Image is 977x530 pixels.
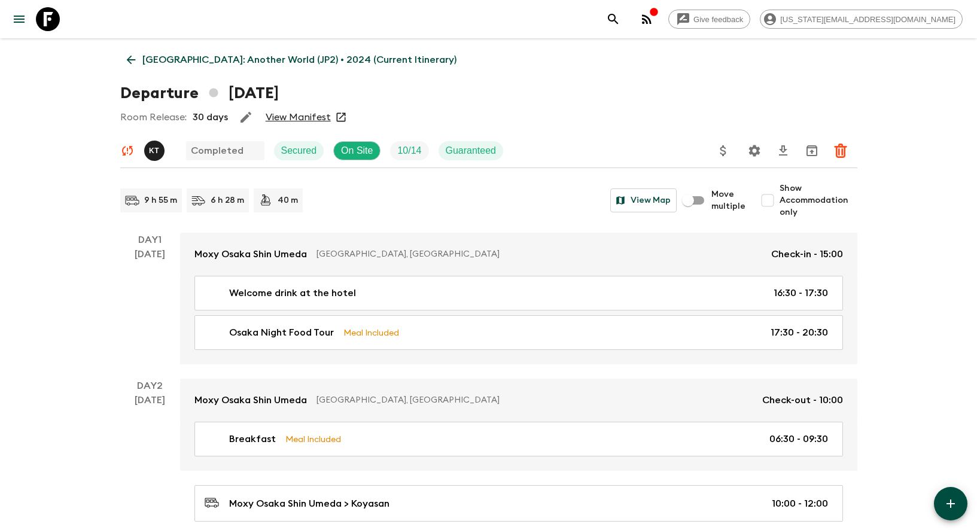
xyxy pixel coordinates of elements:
p: Day 2 [120,379,180,393]
p: 10 / 14 [397,144,421,158]
p: Room Release: [120,110,187,124]
div: Secured [274,141,324,160]
svg: Unable to sync - Check prices and secured [120,144,135,158]
p: 10:00 - 12:00 [772,497,828,511]
p: Completed [191,144,244,158]
a: Osaka Night Food TourMeal Included17:30 - 20:30 [194,315,843,350]
p: 40 m [278,194,298,206]
a: [GEOGRAPHIC_DATA]: Another World (JP2) • 2024 (Current Itinerary) [120,48,463,72]
p: Moxy Osaka Shin Umeda > Koyasan [229,497,389,511]
a: BreakfastMeal Included06:30 - 09:30 [194,422,843,456]
p: 30 days [193,110,228,124]
a: Give feedback [668,10,750,29]
button: Download CSV [771,139,795,163]
a: Moxy Osaka Shin Umeda[GEOGRAPHIC_DATA], [GEOGRAPHIC_DATA]Check-in - 15:00 [180,233,857,276]
div: On Site [333,141,381,160]
p: Secured [281,144,317,158]
span: [US_STATE][EMAIL_ADDRESS][DOMAIN_NAME] [774,15,962,24]
p: Guaranteed [446,144,497,158]
div: [DATE] [135,247,165,364]
span: Give feedback [687,15,750,24]
p: Moxy Osaka Shin Umeda [194,247,307,261]
p: Meal Included [343,326,399,339]
span: Move multiple [711,188,746,212]
p: Day 1 [120,233,180,247]
button: Delete [829,139,853,163]
p: 6 h 28 m [211,194,244,206]
p: Meal Included [285,432,341,446]
a: Moxy Osaka Shin Umeda[GEOGRAPHIC_DATA], [GEOGRAPHIC_DATA]Check-out - 10:00 [180,379,857,422]
p: 16:30 - 17:30 [774,286,828,300]
span: Kazuki Tateishi [144,144,167,154]
button: Unarchive [800,139,824,163]
p: [GEOGRAPHIC_DATA]: Another World (JP2) • 2024 (Current Itinerary) [142,53,456,67]
p: 06:30 - 09:30 [769,432,828,446]
p: Breakfast [229,432,276,446]
button: View Map [610,188,677,212]
a: Welcome drink at the hotel16:30 - 17:30 [194,276,843,310]
button: menu [7,7,31,31]
div: Trip Fill [390,141,428,160]
div: [US_STATE][EMAIL_ADDRESS][DOMAIN_NAME] [760,10,963,29]
p: [GEOGRAPHIC_DATA], [GEOGRAPHIC_DATA] [316,394,753,406]
p: Check-out - 10:00 [762,393,843,407]
p: 9 h 55 m [144,194,177,206]
p: Moxy Osaka Shin Umeda [194,393,307,407]
p: Welcome drink at the hotel [229,286,356,300]
p: Check-in - 15:00 [771,247,843,261]
h1: Departure [DATE] [120,81,279,105]
p: Osaka Night Food Tour [229,325,334,340]
p: [GEOGRAPHIC_DATA], [GEOGRAPHIC_DATA] [316,248,762,260]
a: View Manifest [266,111,331,123]
p: 17:30 - 20:30 [771,325,828,340]
button: Update Price, Early Bird Discount and Costs [711,139,735,163]
a: Moxy Osaka Shin Umeda > Koyasan10:00 - 12:00 [194,485,843,522]
button: search adventures [601,7,625,31]
p: On Site [341,144,373,158]
button: Settings [742,139,766,163]
span: Show Accommodation only [780,182,857,218]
